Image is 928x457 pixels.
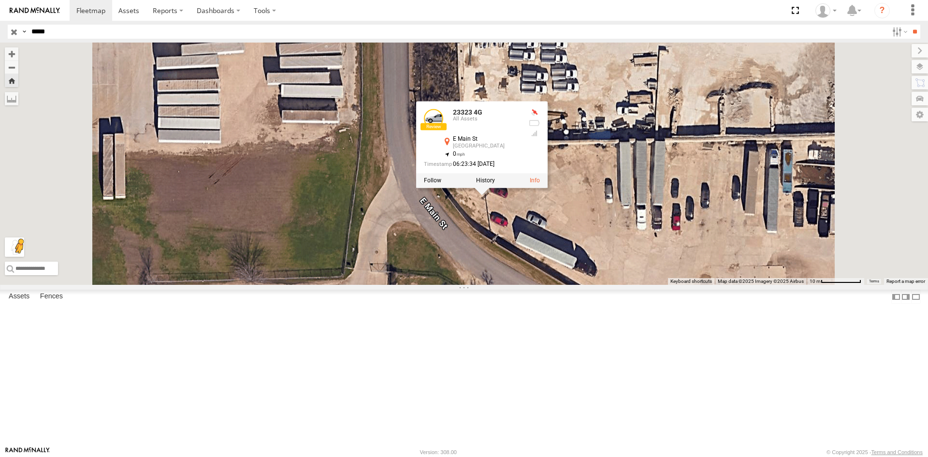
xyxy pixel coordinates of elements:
div: No battery health information received from this device. [528,119,540,127]
div: Date/time of location update [424,161,521,167]
button: Drag Pegman onto the map to open Street View [5,237,24,257]
a: Terms (opens in new tab) [869,280,879,283]
a: Report a map error [886,279,925,284]
span: Map data ©2025 Imagery ©2025 Airbus [718,279,804,284]
label: View Asset History [476,177,495,184]
a: View Asset Details [530,177,540,184]
i: ? [874,3,890,18]
label: Dock Summary Table to the Left [891,290,901,304]
label: Hide Summary Table [911,290,921,304]
label: Measure [5,92,18,105]
label: Search Query [20,25,28,39]
button: Keyboard shortcuts [670,278,712,285]
button: Zoom in [5,47,18,60]
div: [GEOGRAPHIC_DATA] [453,143,521,149]
img: rand-logo.svg [10,7,60,14]
label: Fences [35,290,68,304]
button: Zoom Home [5,74,18,87]
div: Version: 308.00 [420,449,457,455]
div: Puma Singh [812,3,840,18]
span: 10 m [810,279,821,284]
button: Map Scale: 10 m per 80 pixels [807,278,864,285]
label: Assets [4,290,34,304]
a: View Asset Details [424,109,443,128]
div: All Assets [453,116,521,122]
button: Zoom out [5,60,18,74]
div: No GPS Fix [528,109,540,117]
a: 23323 4G [453,108,482,116]
a: Visit our Website [5,447,50,457]
label: Search Filter Options [888,25,909,39]
a: Terms and Conditions [871,449,923,455]
div: Last Event GSM Signal Strength [528,130,540,137]
label: Map Settings [912,108,928,121]
label: Realtime tracking of Asset [424,177,441,184]
div: © Copyright 2025 - [826,449,923,455]
div: E Main St [453,136,521,142]
label: Dock Summary Table to the Right [901,290,911,304]
span: 0 [453,150,465,157]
